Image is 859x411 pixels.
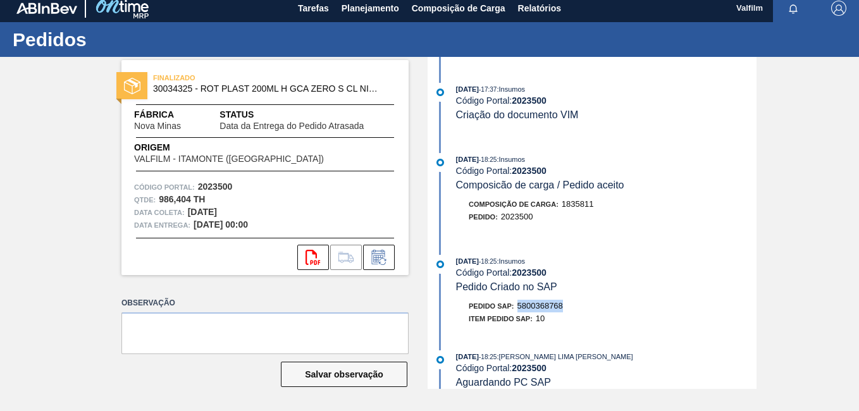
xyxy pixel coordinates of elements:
img: atual [436,261,444,268]
span: Data entrega: [134,219,190,231]
strong: 2023500 [198,181,233,192]
span: VALFILM - ITAMONTE ([GEOGRAPHIC_DATA]) [134,154,324,164]
strong: 2023500 [512,363,547,373]
span: 10 [536,314,545,323]
span: Criação do documento VIM [456,109,579,120]
span: [DATE] [456,257,479,265]
span: : [PERSON_NAME] LIMA [PERSON_NAME] [497,353,633,360]
span: Fábrica [134,108,219,121]
span: 5800368768 [517,301,563,310]
span: Composicão de carga / Pedido aceito [456,180,624,190]
span: Tarefas [298,1,329,16]
h1: Pedidos [13,32,237,47]
span: Qtde : [134,193,156,206]
div: Código Portal: [456,363,757,373]
strong: [DATE] [188,207,217,217]
img: atual [436,159,444,166]
span: Aguardando PC SAP [456,377,551,388]
span: Relatórios [518,1,561,16]
span: : Insumos [497,257,525,265]
span: - 17:37 [479,86,497,93]
img: status [124,78,140,94]
img: Logout [831,1,846,16]
span: Nova Minas [134,121,181,131]
span: [DATE] [456,353,479,360]
span: 2023500 [501,212,533,221]
div: Código Portal: [456,267,757,278]
span: Planejamento [342,1,399,16]
strong: 2023500 [512,95,547,106]
strong: [DATE] 00:00 [194,219,248,230]
span: : Insumos [497,85,525,93]
img: TNhmsLtSVTkK8tSr43FrP2fwEKptu5GPRR3wAAAABJRU5ErkJggg== [16,3,77,14]
div: Código Portal: [456,95,757,106]
span: Data coleta: [134,206,185,219]
span: Pedido SAP: [469,302,514,310]
span: 30034325 - ROT PLAST 200ML H GCA ZERO S CL NIV25 [153,84,383,94]
span: : Insumos [497,156,525,163]
strong: 986,404 TH [159,194,205,204]
span: Pedido : [469,213,498,221]
img: atual [436,89,444,96]
span: Pedido Criado no SAP [456,281,557,292]
div: Abrir arquivo PDF [297,245,329,270]
label: Observação [121,294,409,312]
span: [DATE] [456,85,479,93]
span: Status [219,108,396,121]
span: - 18:25 [479,156,497,163]
span: Código Portal: [134,181,195,193]
div: Código Portal: [456,166,757,176]
span: Origem [134,141,360,154]
img: atual [436,356,444,364]
button: Salvar observação [281,362,407,387]
span: Item pedido SAP: [469,315,533,322]
span: FINALIZADO [153,71,330,84]
strong: 2023500 [512,166,547,176]
span: - 18:25 [479,353,497,360]
span: [DATE] [456,156,479,163]
div: Ir para Composição de Carga [330,245,362,270]
span: Composição de Carga [412,1,505,16]
span: 1835811 [562,199,594,209]
span: - 18:25 [479,258,497,265]
span: Data da Entrega do Pedido Atrasada [219,121,364,131]
span: Composição de Carga : [469,200,559,208]
div: Informar alteração no pedido [363,245,395,270]
strong: 2023500 [512,267,547,278]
